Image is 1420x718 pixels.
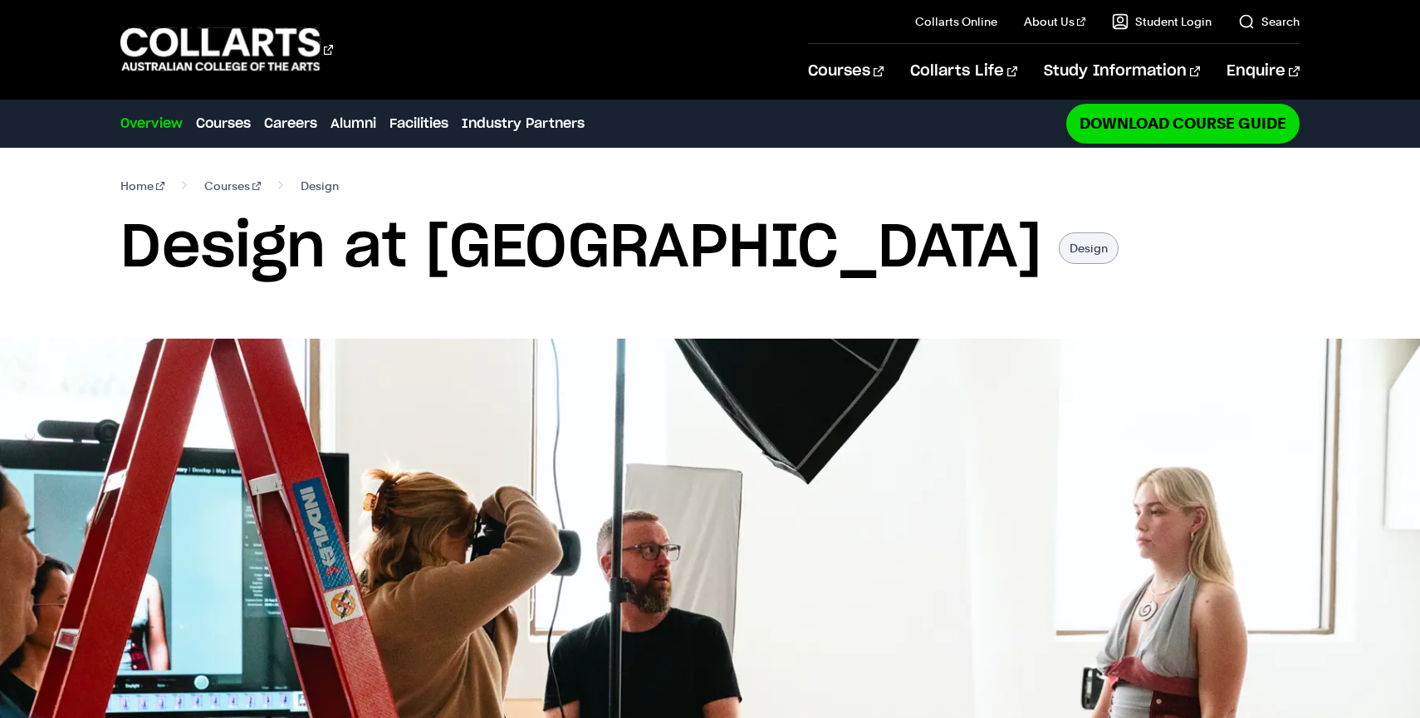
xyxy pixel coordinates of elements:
a: Study Information [1044,44,1200,99]
span: Design [301,174,339,198]
a: Alumni [331,114,376,134]
a: Courses [204,174,261,198]
p: Design [1059,232,1119,264]
a: Student Login [1112,13,1212,30]
div: Go to homepage [120,26,333,73]
a: Overview [120,114,183,134]
a: Courses [196,114,251,134]
h1: Design at [GEOGRAPHIC_DATA] [120,211,1042,286]
a: Download Course Guide [1066,104,1300,143]
a: About Us [1024,13,1085,30]
a: Search [1238,13,1300,30]
a: Collarts Online [915,13,997,30]
a: Facilities [389,114,448,134]
a: Industry Partners [462,114,585,134]
a: Enquire [1227,44,1299,99]
a: Courses [808,44,884,99]
a: Collarts Life [910,44,1017,99]
a: Careers [264,114,317,134]
a: Home [120,174,164,198]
